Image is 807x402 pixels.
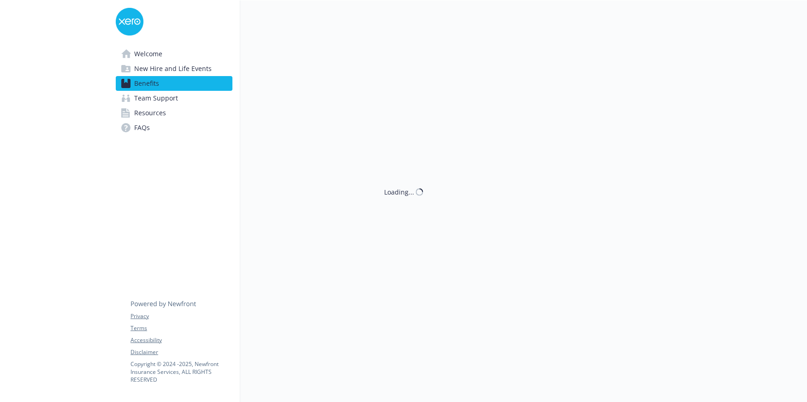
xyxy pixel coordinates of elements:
div: Loading... [384,187,414,197]
a: Resources [116,106,232,120]
a: Team Support [116,91,232,106]
a: Privacy [131,312,232,320]
span: Benefits [134,76,159,91]
p: Copyright © 2024 - 2025 , Newfront Insurance Services, ALL RIGHTS RESERVED [131,360,232,384]
a: New Hire and Life Events [116,61,232,76]
a: Welcome [116,47,232,61]
span: New Hire and Life Events [134,61,212,76]
a: FAQs [116,120,232,135]
a: Benefits [116,76,232,91]
span: Resources [134,106,166,120]
span: Team Support [134,91,178,106]
a: Accessibility [131,336,232,344]
a: Disclaimer [131,348,232,356]
a: Terms [131,324,232,332]
span: FAQs [134,120,150,135]
span: Welcome [134,47,162,61]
